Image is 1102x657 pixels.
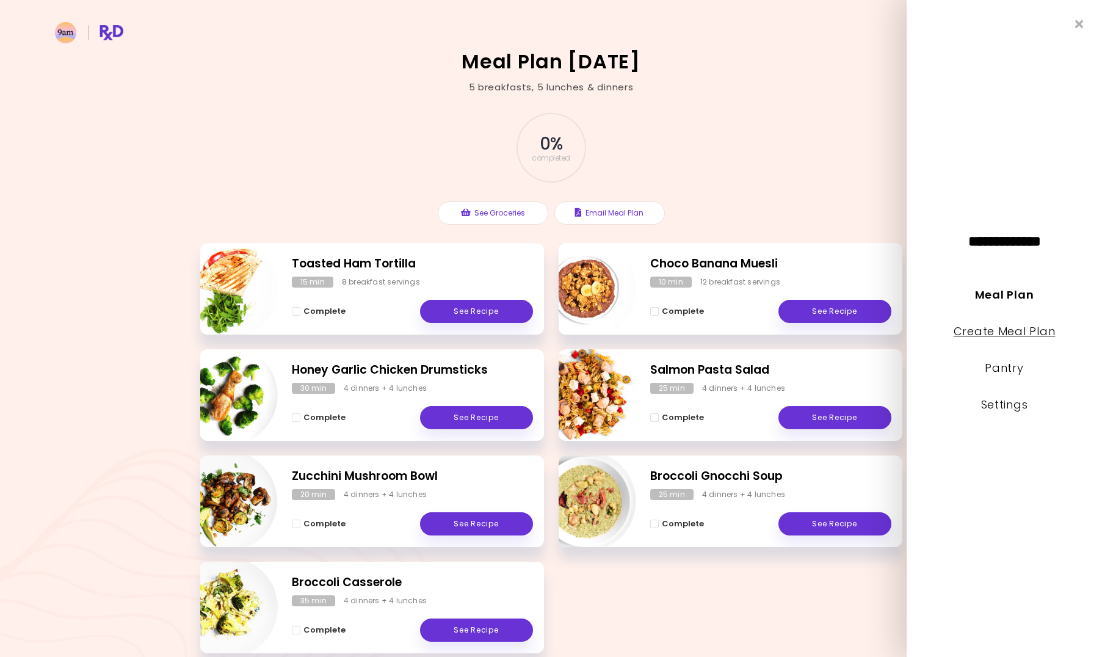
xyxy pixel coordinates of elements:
span: completed [532,154,570,162]
button: Complete - Salmon Pasta Salad [650,410,704,425]
h2: Toasted Ham Tortilla [292,255,533,273]
a: See Recipe - Zucchini Mushroom Bowl [420,512,533,535]
a: Pantry [985,360,1023,376]
div: 8 breakfast servings [342,277,420,288]
div: 4 dinners + 4 lunches [344,595,427,606]
button: Complete - Broccoli Casserole [292,623,346,637]
h2: Salmon Pasta Salad [650,361,891,379]
button: Complete - Choco Banana Muesli [650,304,704,319]
div: 4 dinners + 4 lunches [344,383,427,394]
a: See Recipe - Broccoli Gnocchi Soup [778,512,891,535]
img: Info - Choco Banana Muesli [535,238,636,339]
span: Complete [303,519,346,529]
i: Close [1075,18,1084,30]
a: See Recipe - Choco Banana Muesli [778,300,891,323]
h2: Zucchini Mushroom Bowl [292,468,533,485]
div: 25 min [650,489,694,500]
div: 4 dinners + 4 lunches [344,489,427,500]
div: 35 min [292,595,335,606]
button: See Groceries [438,201,548,225]
a: See Recipe - Salmon Pasta Salad [778,406,891,429]
div: 25 min [650,383,694,394]
div: 15 min [292,277,333,288]
img: Info - Zucchini Mushroom Bowl [176,451,278,552]
a: Settings [981,397,1028,412]
img: Info - Salmon Pasta Salad [535,344,636,446]
span: Complete [662,307,704,316]
div: 12 breakfast servings [700,277,780,288]
div: 10 min [650,277,692,288]
img: Info - Honey Garlic Chicken Drumsticks [176,344,278,446]
button: Complete - Zucchini Mushroom Bowl [292,517,346,531]
h2: Honey Garlic Chicken Drumsticks [292,361,533,379]
img: Info - Broccoli Gnocchi Soup [535,451,636,552]
a: Meal Plan [975,287,1034,302]
div: 30 min [292,383,335,394]
h2: Meal Plan [DATE] [462,52,640,71]
span: Complete [662,413,704,423]
div: 20 min [292,489,335,500]
span: 0 % [540,134,562,154]
img: RxDiet [55,22,123,43]
a: See Recipe - Honey Garlic Chicken Drumsticks [420,406,533,429]
div: 4 dinners + 4 lunches [702,489,785,500]
a: See Recipe - Toasted Ham Tortilla [420,300,533,323]
button: Complete - Toasted Ham Tortilla [292,304,346,319]
a: See Recipe - Broccoli Casserole [420,619,533,642]
div: 4 dinners + 4 lunches [702,383,785,394]
img: Info - Toasted Ham Tortilla [176,238,278,339]
span: Complete [303,625,346,635]
h2: Choco Banana Muesli [650,255,891,273]
button: Complete - Honey Garlic Chicken Drumsticks [292,410,346,425]
button: Email Meal Plan [554,201,665,225]
span: Complete [662,519,704,529]
div: 5 breakfasts , 5 lunches & dinners [469,81,634,95]
h2: Broccoli Casserole [292,574,533,592]
span: Complete [303,307,346,316]
span: Complete [303,413,346,423]
a: Create Meal Plan [954,324,1056,339]
h2: Broccoli Gnocchi Soup [650,468,891,485]
button: Complete - Broccoli Gnocchi Soup [650,517,704,531]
